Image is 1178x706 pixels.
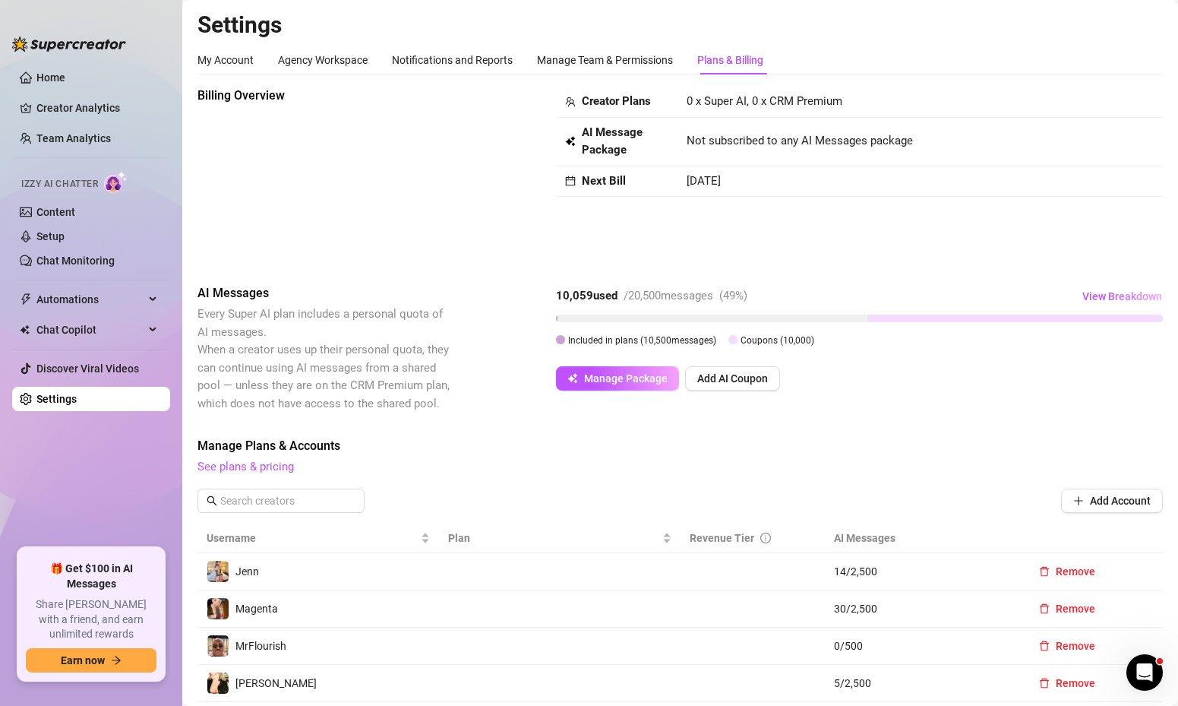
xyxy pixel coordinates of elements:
span: Billing Overview [197,87,453,105]
span: Coupons ( 10,000 ) [741,335,814,346]
div: My Account [197,52,254,68]
button: Remove [1027,559,1107,584]
span: Remove [1056,640,1095,652]
div: Notifications and Reports [392,52,513,68]
span: Izzy AI Chatter [21,177,98,192]
a: Settings [36,393,77,405]
img: Chat Copilot [20,325,30,335]
img: Jenn [207,561,229,582]
button: Remove [1027,597,1107,621]
button: View Breakdown [1082,284,1163,309]
span: 5 / 2,500 [834,675,1009,692]
span: AI Messages [197,284,453,302]
span: Add Account [1090,495,1151,507]
span: View Breakdown [1082,290,1162,302]
div: Agency Workspace [278,52,368,68]
a: Chat Monitoring [36,255,115,267]
span: thunderbolt [20,293,32,306]
span: arrow-right [111,655,122,666]
a: See plans & pricing [197,460,294,473]
span: 0 / 500 [834,638,1009,654]
h2: Settings [197,11,1163,40]
span: team [565,97,576,107]
a: Setup [36,230,65,242]
button: Remove [1027,634,1107,658]
button: Add AI Coupon [685,366,780,391]
span: ( 49 %) [719,289,747,302]
span: Remove [1056,603,1095,615]
div: Manage Team & Permissions [537,52,673,68]
img: LANA [207,673,229,694]
span: Manage Package [584,372,668,385]
span: Chat Copilot [36,318,144,342]
span: Revenue Tier [690,532,754,544]
span: plus [1073,495,1084,506]
span: delete [1039,603,1050,614]
span: 🎁 Get $100 in AI Messages [26,562,156,591]
button: Add Account [1061,489,1163,513]
div: Plans & Billing [697,52,763,68]
strong: Creator Plans [582,94,651,108]
span: Manage Plans & Accounts [197,437,1163,455]
span: [PERSON_NAME] [235,677,317,689]
span: 0 x Super AI, 0 x CRM Premium [687,94,842,108]
a: Creator Analytics [36,96,158,120]
span: Every Super AI plan includes a personal quota of AI messages. When a creator uses up their person... [197,307,450,410]
span: Username [207,530,418,546]
span: Add AI Coupon [697,372,768,385]
span: info-circle [760,533,771,543]
span: search [207,495,217,506]
a: Content [36,206,75,218]
input: Search creators [220,492,343,509]
span: Automations [36,287,144,312]
strong: 10,059 used [556,289,617,302]
a: Discover Viral Videos [36,362,139,375]
span: delete [1039,678,1050,689]
span: Magenta [235,603,278,615]
span: delete [1039,566,1050,577]
span: delete [1039,641,1050,651]
th: AI Messages [825,524,1018,553]
span: Plan [448,530,659,546]
th: Username [197,524,439,553]
span: Jenn [235,565,259,578]
a: Home [36,71,65,84]
span: Not subscribed to any AI Messages package [687,132,913,150]
span: / 20,500 messages [624,289,713,302]
button: Remove [1027,671,1107,695]
span: calendar [565,176,576,186]
img: MrFlourish [207,635,229,657]
th: Plan [439,524,681,553]
a: Team Analytics [36,132,111,144]
img: logo-BBDzfeDw.svg [12,36,126,52]
span: Remove [1056,677,1095,689]
span: Earn now [61,654,105,666]
span: 30 / 2,500 [834,600,1009,617]
strong: Next Bill [582,174,626,188]
span: Remove [1056,565,1095,578]
img: AI Chatter [104,171,128,193]
span: Included in plans ( 10,500 messages) [568,335,716,346]
img: Magenta [207,598,229,619]
span: 14 / 2,500 [834,563,1009,580]
span: MrFlourish [235,640,286,652]
button: Manage Package [556,366,679,391]
button: Earn nowarrow-right [26,648,156,673]
span: [DATE] [687,174,721,188]
iframe: Intercom live chat [1126,654,1163,691]
strong: AI Message Package [582,125,643,157]
span: Share [PERSON_NAME] with a friend, and earn unlimited rewards [26,597,156,642]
